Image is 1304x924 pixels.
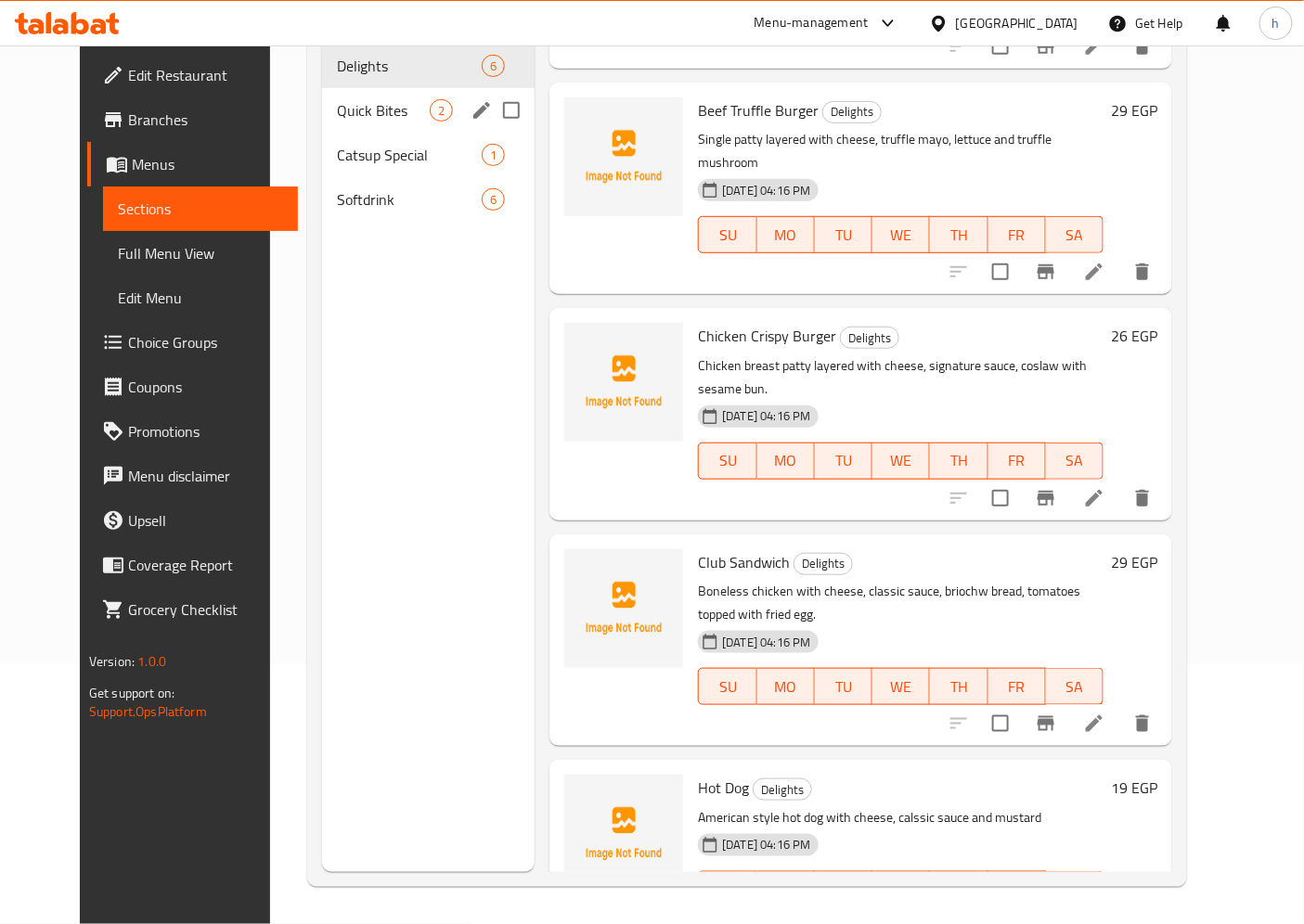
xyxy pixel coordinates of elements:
a: Edit Restaurant [87,53,298,97]
h6: 29 EGP [1111,549,1157,575]
button: WE [872,443,930,480]
span: FR [996,222,1039,249]
button: SA [1046,216,1104,253]
a: Coverage Report [87,543,298,587]
div: Quick Bites2edit [322,88,535,133]
span: Promotions [128,420,283,443]
span: Version: [89,649,135,674]
a: Edit Menu [103,276,298,320]
span: Select to update [981,704,1020,743]
button: FR [988,443,1046,480]
span: Delights [754,779,811,801]
span: Full Menu View [118,242,283,264]
button: FR [988,668,1046,705]
button: WE [872,668,930,705]
span: SU [706,674,749,700]
span: Branches [128,109,283,131]
button: MO [757,443,815,480]
button: TH [930,216,988,253]
span: TU [822,222,865,249]
a: Branches [87,97,298,142]
div: items [482,144,505,166]
a: Edit menu item [1083,712,1105,735]
h6: 29 EGP [1111,97,1157,123]
span: Get support on: [89,681,174,705]
a: Sections [103,186,298,231]
span: Coupons [128,376,283,398]
button: TH [930,871,988,908]
span: Beef Truffle Burger [698,96,819,124]
span: [DATE] 04:16 PM [715,836,818,853]
span: 1.0.0 [137,649,166,674]
button: MO [757,216,815,253]
button: SU [698,216,756,253]
span: SU [706,447,749,474]
button: WE [872,871,930,908]
span: FR [996,674,1039,700]
button: SU [698,668,756,705]
span: Menu disclaimer [128,465,283,487]
span: Quick Bites [337,99,430,122]
a: Edit menu item [1083,487,1105,509]
div: Menu-management [755,12,869,34]
span: Club Sandwich [698,548,790,576]
button: SU [698,443,756,480]
button: TU [815,443,872,480]
p: Boneless chicken with cheese, classic sauce, briochw bread, tomatoes topped with fried egg. [698,580,1104,626]
div: Delights [840,327,899,349]
span: Catsup Special [337,144,482,166]
p: Single patty layered with cheese, truffle mayo, lettuce and truffle mushroom [698,128,1104,174]
div: Softdrink6 [322,177,535,222]
button: SA [1046,871,1104,908]
a: Choice Groups [87,320,298,365]
span: WE [880,222,923,249]
p: American style hot dog with cheese, calssic sauce and mustard [698,806,1104,829]
span: Delights [794,553,852,574]
span: WE [880,447,923,474]
span: [DATE] 04:16 PM [715,182,818,199]
span: Grocery Checklist [128,598,283,621]
button: WE [872,216,930,253]
span: h [1272,13,1280,33]
span: SA [1053,674,1096,700]
a: Menu disclaimer [87,454,298,498]
nav: Menu sections [322,36,535,229]
span: Delights [841,327,898,349]
span: MO [765,222,807,249]
span: Coverage Report [128,554,283,576]
span: TU [822,447,865,474]
button: Branch-specific-item [1024,701,1068,746]
span: Sections [118,198,283,220]
button: TH [930,443,988,480]
a: Promotions [87,409,298,454]
div: [GEOGRAPHIC_DATA] [956,13,1078,33]
button: FR [988,871,1046,908]
span: Select to update [981,252,1020,291]
span: 6 [483,58,504,75]
a: Support.OpsPlatform [89,699,207,724]
button: TU [815,668,872,705]
div: items [430,99,453,122]
span: Chicken Crispy Burger [698,322,836,350]
a: Coupons [87,365,298,409]
span: Edit Menu [118,287,283,309]
button: TU [815,871,872,908]
span: Select to update [981,479,1020,518]
img: Club Sandwich [564,549,683,668]
h6: 19 EGP [1111,775,1157,801]
span: MO [765,447,807,474]
span: Menus [132,153,283,175]
h6: 26 EGP [1111,323,1157,349]
button: edit [468,96,496,124]
span: TH [937,222,980,249]
span: Hot Dog [698,774,749,802]
a: Grocery Checklist [87,587,298,632]
button: delete [1120,476,1165,520]
a: Full Menu View [103,231,298,276]
button: TU [815,216,872,253]
button: SU [698,871,756,908]
a: Menus [87,142,298,186]
button: FR [988,216,1046,253]
button: delete [1120,250,1165,294]
span: WE [880,674,923,700]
